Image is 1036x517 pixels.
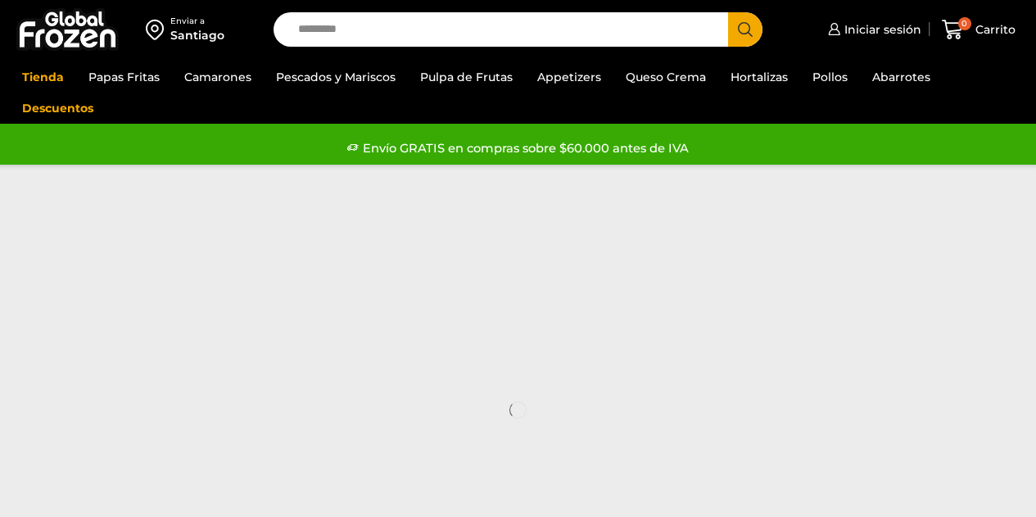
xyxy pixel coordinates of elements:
button: Search button [728,12,762,47]
span: Carrito [971,21,1016,38]
a: 0 Carrito [938,11,1020,49]
span: Iniciar sesión [840,21,921,38]
a: Appetizers [529,61,609,93]
a: Hortalizas [722,61,796,93]
a: Queso Crema [618,61,714,93]
a: Papas Fritas [80,61,168,93]
a: Pollos [804,61,856,93]
a: Abarrotes [864,61,939,93]
div: Enviar a [170,16,224,27]
a: Camarones [176,61,260,93]
a: Pescados y Mariscos [268,61,404,93]
a: Tienda [14,61,72,93]
a: Descuentos [14,93,102,124]
a: Pulpa de Frutas [412,61,521,93]
a: Iniciar sesión [824,13,921,46]
span: 0 [958,17,971,30]
div: Santiago [170,27,224,43]
img: address-field-icon.svg [146,16,170,43]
